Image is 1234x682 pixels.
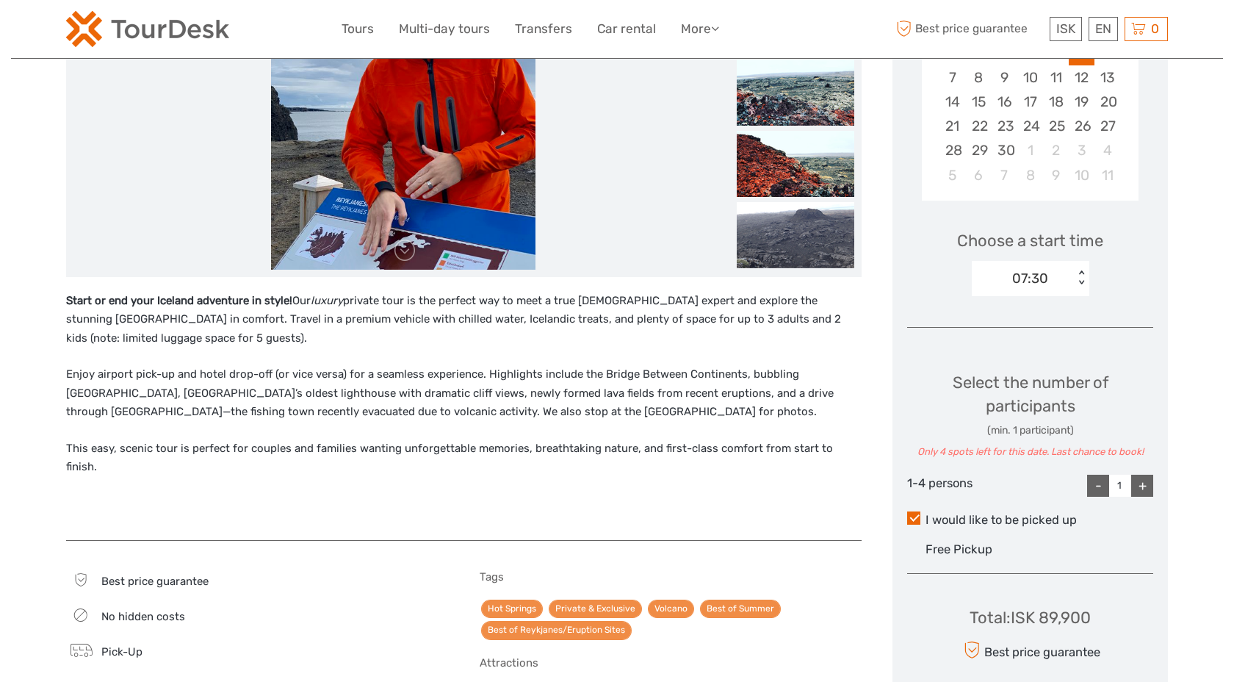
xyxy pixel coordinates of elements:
[966,65,992,90] div: Choose Monday, September 8th, 2025
[1069,138,1094,162] div: Choose Friday, October 3rd, 2025
[481,621,632,639] a: Best of Reykjanes/Eruption Sites
[66,292,862,348] p: Our private tour is the perfect way to meet a true [DEMOGRAPHIC_DATA] expert and explore the stun...
[1017,65,1043,90] div: Choose Wednesday, September 10th, 2025
[992,114,1017,138] div: Choose Tuesday, September 23rd, 2025
[926,542,992,556] span: Free Pickup
[1043,65,1069,90] div: Choose Thursday, September 11th, 2025
[992,65,1017,90] div: Choose Tuesday, September 9th, 2025
[892,17,1046,41] span: Best price guarantee
[681,18,719,40] a: More
[101,575,209,588] span: Best price guarantee
[700,600,781,618] a: Best of Summer
[1094,114,1120,138] div: Choose Saturday, September 27th, 2025
[907,371,1153,459] div: Select the number of participants
[907,445,1153,459] div: Only 4 spots left for this date. Last chance to book!
[966,138,992,162] div: Choose Monday, September 29th, 2025
[342,18,374,40] a: Tours
[66,294,292,307] strong: Start or end your Iceland adventure in style!
[1056,21,1075,36] span: ISK
[1017,163,1043,187] div: Choose Wednesday, October 8th, 2025
[939,90,965,114] div: Choose Sunday, September 14th, 2025
[597,18,656,40] a: Car rental
[1043,114,1069,138] div: Choose Thursday, September 25th, 2025
[21,26,166,37] p: We're away right now. Please check back later!
[939,65,965,90] div: Choose Sunday, September 7th, 2025
[1069,65,1094,90] div: Choose Friday, September 12th, 2025
[966,114,992,138] div: Choose Monday, September 22nd, 2025
[1149,21,1161,36] span: 0
[311,294,343,307] em: luxury
[1017,138,1043,162] div: Choose Wednesday, October 1st, 2025
[992,90,1017,114] div: Choose Tuesday, September 16th, 2025
[907,475,989,497] div: 1-4 persons
[992,138,1017,162] div: Choose Tuesday, September 30th, 2025
[1017,114,1043,138] div: Choose Wednesday, September 24th, 2025
[737,60,854,126] img: 832f78415267440fa970ca6f6685622d_slider_thumbnail.png
[1094,90,1120,114] div: Choose Saturday, September 20th, 2025
[1043,90,1069,114] div: Choose Thursday, September 18th, 2025
[101,645,142,658] span: Pick-Up
[481,600,543,618] a: Hot Springs
[101,610,185,623] span: No hidden costs
[1075,270,1087,286] div: < >
[648,600,694,618] a: Volcano
[966,163,992,187] div: Choose Monday, October 6th, 2025
[939,114,965,138] div: Choose Sunday, September 21st, 2025
[480,570,862,584] h5: Tags
[1069,114,1094,138] div: Choose Friday, September 26th, 2025
[907,423,1153,438] div: (min. 1 participant)
[939,138,965,162] div: Choose Sunday, September 28th, 2025
[66,365,862,422] p: Enjoy airport pick-up and hotel drop-off (or vice versa) for a seamless experience. Highlights in...
[1043,138,1069,162] div: Choose Thursday, October 2nd, 2025
[960,637,1100,663] div: Best price guarantee
[1094,138,1120,162] div: Choose Saturday, October 4th, 2025
[66,11,229,47] img: 120-15d4194f-c635-41b9-a512-a3cb382bfb57_logo_small.png
[1017,90,1043,114] div: Choose Wednesday, September 17th, 2025
[1069,163,1094,187] div: Choose Friday, October 10th, 2025
[970,606,1091,629] div: Total : ISK 89,900
[1131,475,1153,497] div: +
[737,202,854,268] img: 47017e1969c84e65a28cec3e9fb0a476_slider_thumbnail.png
[1087,475,1109,497] div: -
[66,439,862,477] p: This easy, scenic tour is perfect for couples and families wanting unforgettable memories, breath...
[1094,163,1120,187] div: Choose Saturday, October 11th, 2025
[1043,163,1069,187] div: Choose Thursday, October 9th, 2025
[515,18,572,40] a: Transfers
[957,229,1103,252] span: Choose a start time
[1012,269,1048,288] div: 07:30
[737,131,854,197] img: 01813fc677504e41ad2e4a402bbd4882_slider_thumbnail.png
[907,511,1153,529] label: I would like to be picked up
[169,23,187,40] button: Open LiveChat chat widget
[480,656,862,670] h5: Attractions
[1089,17,1118,41] div: EN
[926,41,1133,187] div: month 2025-09
[549,600,642,618] a: Private & Exclusive
[939,163,965,187] div: Choose Sunday, October 5th, 2025
[1069,90,1094,114] div: Choose Friday, September 19th, 2025
[992,163,1017,187] div: Choose Tuesday, October 7th, 2025
[966,90,992,114] div: Choose Monday, September 15th, 2025
[1094,65,1120,90] div: Choose Saturday, September 13th, 2025
[399,18,490,40] a: Multi-day tours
